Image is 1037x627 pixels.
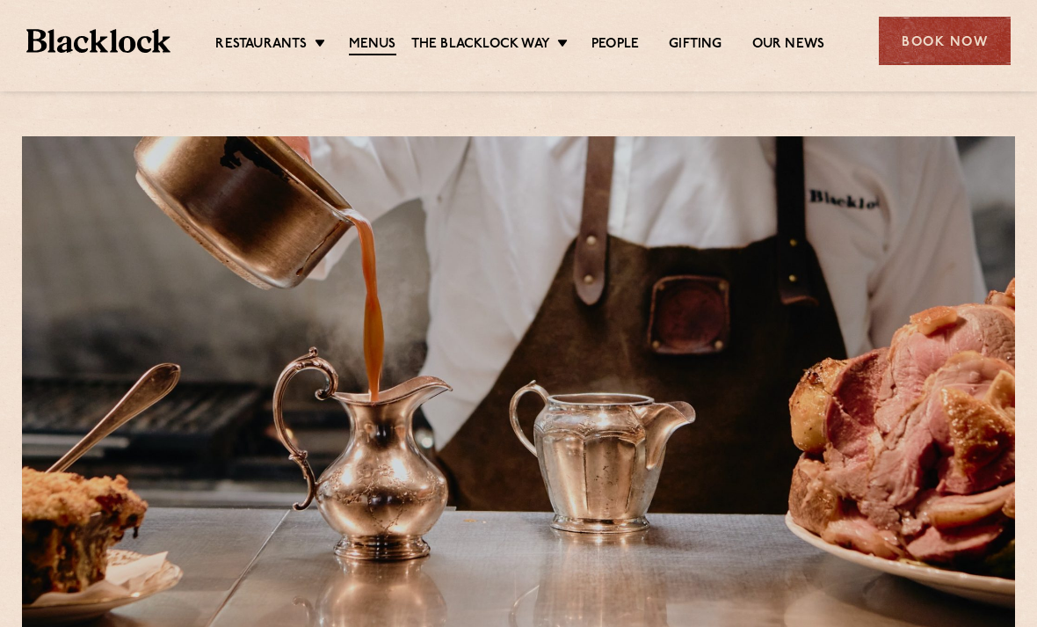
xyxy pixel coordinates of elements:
[411,36,550,54] a: The Blacklock Way
[669,36,722,54] a: Gifting
[349,36,396,55] a: Menus
[26,29,170,54] img: BL_Textured_Logo-footer-cropped.svg
[215,36,307,54] a: Restaurants
[591,36,639,54] a: People
[879,17,1011,65] div: Book Now
[752,36,825,54] a: Our News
